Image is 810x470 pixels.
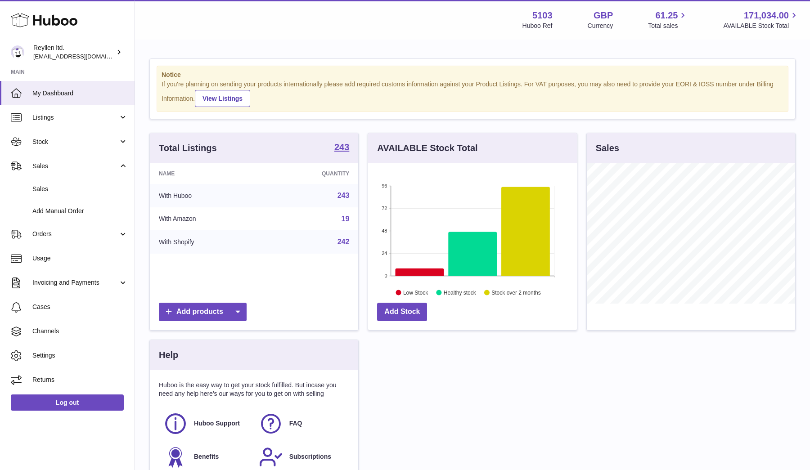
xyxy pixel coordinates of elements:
a: FAQ [259,412,345,436]
span: Listings [32,113,118,122]
text: Healthy stock [444,289,477,295]
p: Huboo is the easy way to get your stock fulfilled. But incase you need any help here's our ways f... [159,381,349,398]
a: Add products [159,303,247,321]
a: 242 [337,238,350,246]
span: Channels [32,327,128,336]
span: 61.25 [655,9,678,22]
text: 72 [382,206,387,211]
span: Huboo Support [194,419,240,428]
span: FAQ [289,419,302,428]
a: View Listings [195,90,250,107]
td: With Huboo [150,184,264,207]
span: [EMAIL_ADDRESS][DOMAIN_NAME] [33,53,132,60]
span: Cases [32,303,128,311]
strong: GBP [594,9,613,22]
h3: AVAILABLE Stock Total [377,142,477,154]
span: Returns [32,376,128,384]
span: Total sales [648,22,688,30]
span: My Dashboard [32,89,128,98]
th: Quantity [264,163,359,184]
text: 0 [385,273,387,278]
a: 61.25 Total sales [648,9,688,30]
span: 171,034.00 [744,9,789,22]
h3: Total Listings [159,142,217,154]
div: If you're planning on sending your products internationally please add required customs informati... [162,80,783,107]
span: Sales [32,185,128,193]
text: Low Stock [403,289,428,295]
div: Reyllen ltd. [33,44,114,61]
span: AVAILABLE Stock Total [723,22,799,30]
span: Orders [32,230,118,238]
td: With Amazon [150,207,264,231]
strong: Notice [162,71,783,79]
span: Sales [32,162,118,170]
a: Log out [11,394,124,411]
strong: 5103 [532,9,553,22]
div: Huboo Ref [522,22,553,30]
span: Benefits [194,452,219,461]
a: 19 [342,215,350,223]
h3: Sales [596,142,619,154]
th: Name [150,163,264,184]
strong: 243 [334,143,349,152]
text: Stock over 2 months [492,289,541,295]
span: Invoicing and Payments [32,278,118,287]
a: 243 [334,143,349,153]
span: Usage [32,254,128,263]
a: Benefits [163,445,250,469]
span: Subscriptions [289,452,331,461]
a: Add Stock [377,303,427,321]
text: 96 [382,183,387,188]
h3: Help [159,349,178,361]
a: 171,034.00 AVAILABLE Stock Total [723,9,799,30]
text: 24 [382,251,387,256]
img: reyllen@reyllen.com [11,45,24,59]
td: With Shopify [150,230,264,254]
a: Subscriptions [259,445,345,469]
span: Add Manual Order [32,207,128,215]
span: Settings [32,351,128,360]
span: Stock [32,138,118,146]
a: 243 [337,192,350,199]
div: Currency [588,22,613,30]
a: Huboo Support [163,412,250,436]
text: 48 [382,228,387,233]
